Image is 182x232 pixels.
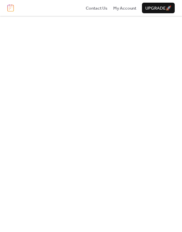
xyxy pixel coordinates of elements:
[86,5,108,11] a: Contact Us
[86,5,108,12] span: Contact Us
[113,5,136,11] a: My Account
[7,4,14,12] img: logo
[113,5,136,12] span: My Account
[145,5,171,12] span: Upgrade 🚀
[142,3,175,13] button: Upgrade🚀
